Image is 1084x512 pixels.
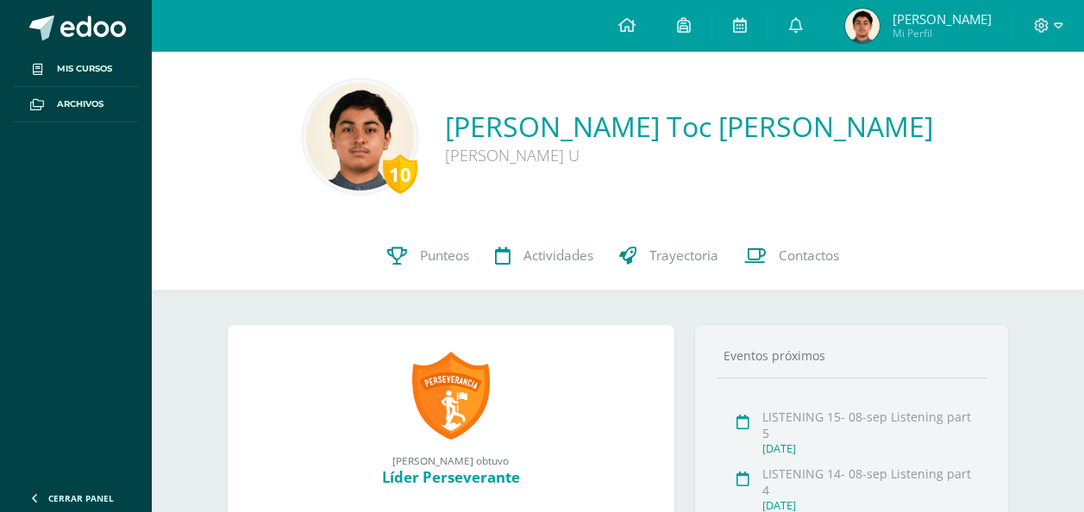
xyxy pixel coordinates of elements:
[245,467,657,487] div: Líder Perseverante
[717,347,987,364] div: Eventos próximos
[445,108,933,145] a: [PERSON_NAME] Toc [PERSON_NAME]
[57,97,103,111] span: Archivos
[606,222,731,290] a: Trayectoria
[420,247,469,265] span: Punteos
[48,492,114,504] span: Cerrar panel
[762,441,980,456] div: [DATE]
[731,222,852,290] a: Contactos
[523,247,593,265] span: Actividades
[374,222,482,290] a: Punteos
[14,52,138,87] a: Mis cursos
[306,83,414,190] img: 77240d6d569699b7e9c9a7fdaf9fadff.png
[893,26,992,41] span: Mi Perfil
[845,9,880,43] img: d5477ca1a3f189a885c1b57d1d09bc4b.png
[762,409,980,441] div: LISTENING 15- 08-sep Listening part 5
[649,247,718,265] span: Trayectoria
[779,247,839,265] span: Contactos
[445,145,933,165] div: [PERSON_NAME] U
[762,465,980,498] div: LISTENING 14- 08-sep Listening part 4
[245,453,657,467] div: [PERSON_NAME] obtuvo
[482,222,606,290] a: Actividades
[893,10,992,28] span: [PERSON_NAME]
[57,62,112,76] span: Mis cursos
[14,87,138,122] a: Archivos
[383,154,417,194] div: 10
